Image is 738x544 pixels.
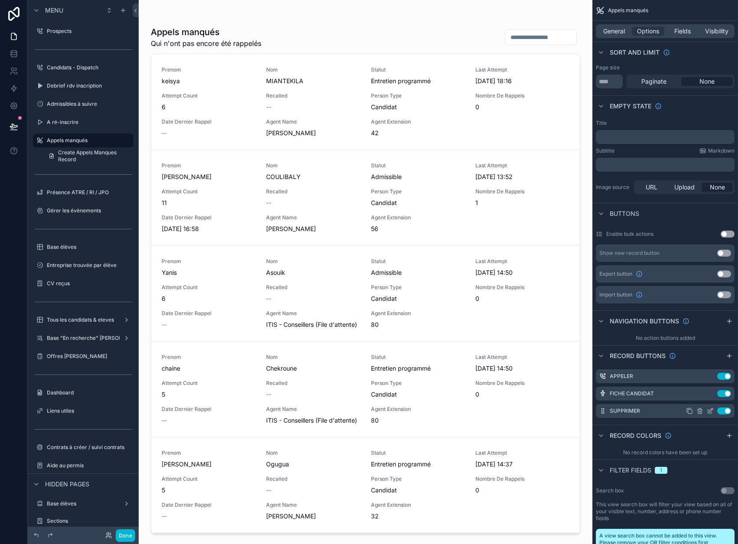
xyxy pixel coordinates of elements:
a: Appels manqués [33,134,133,147]
a: Présence ATRE / RI / JPO [33,186,133,199]
label: Appels manqués [47,137,128,144]
label: Appeler [610,373,633,380]
div: scrollable content [596,130,735,144]
span: None [699,77,715,86]
a: Liens utiles [33,404,133,418]
div: No record colors have been set up [592,446,738,459]
label: Sections [47,518,132,524]
div: Show new record button [599,250,660,257]
label: Offres [PERSON_NAME] [47,353,132,360]
a: Prospects [33,24,133,38]
label: Base "En recherche" [PERSON_NAME] [47,335,143,342]
label: Supprimer [610,407,640,414]
span: Hidden pages [45,480,89,489]
span: General [603,27,625,36]
a: Aide au permis [33,459,133,472]
a: Admissibles à suivre [33,97,133,111]
label: Dashboard [47,389,132,396]
a: Markdown [699,147,735,154]
span: Navigation buttons [610,317,679,326]
a: Tous les candidats & eleves [33,313,133,327]
div: No action buttons added [592,331,738,345]
label: Page size [596,64,620,71]
span: Buttons [610,209,639,218]
span: Filter fields [610,466,651,475]
span: Paginate [641,77,666,86]
span: Fields [674,27,691,36]
a: Debrief rdv inscription [33,79,133,93]
label: Contrats à créer / suivi contrats [47,444,132,451]
span: Record colors [610,431,661,440]
span: Empty state [610,102,651,111]
label: Gérer les évènements [47,207,132,214]
span: Markdown [708,147,735,154]
a: Base élèves [33,497,133,511]
div: scrollable content [596,158,735,172]
label: Enable bulk actions [606,231,653,238]
a: Dashboard [33,386,133,400]
label: Présence ATRE / RI / JPO [47,189,132,196]
span: URL [646,183,657,192]
label: Search box [596,487,624,494]
label: Liens utiles [47,407,132,414]
label: Candidats - Dispatch [47,64,132,71]
label: Tous les candidats & eleves [47,316,120,323]
label: Title [596,120,607,127]
a: Base "En recherche" [PERSON_NAME] [33,331,133,345]
a: A ré-inscrire [33,115,133,129]
a: Gérer les évènements [33,204,133,218]
span: None [710,183,725,192]
label: Base élèves [47,244,132,251]
label: Entreprise trouvée par élève [47,262,132,269]
span: Upload [674,183,695,192]
a: Entreprise trouvée par élève [33,258,133,272]
a: Sections [33,514,133,528]
a: Create Appels Manques Record [43,149,133,163]
label: Prospects [47,28,132,35]
label: Subtitle [596,147,614,154]
label: This view search box will filter your view based on all of your visible text, number, address or ... [596,501,735,522]
span: Appels manqués [608,7,648,14]
label: Base élèves [47,500,120,507]
button: Done [116,529,135,542]
a: Offres [PERSON_NAME] [33,349,133,363]
span: Sort And Limit [610,48,660,57]
span: Options [637,27,659,36]
label: Aide au permis [47,462,132,469]
a: Base élèves [33,240,133,254]
div: 1 [660,467,662,474]
span: Menu [45,6,63,15]
label: A ré-inscrire [47,119,132,126]
span: Visibility [705,27,728,36]
span: Import button [599,291,632,298]
span: Create Appels Manques Record [58,149,128,163]
a: CV reçus [33,277,133,290]
label: Image source [596,184,631,191]
label: Debrief rdv inscription [47,82,132,89]
a: Candidats - Dispatch [33,61,133,75]
span: Export button [599,270,632,277]
label: Fiche candidat [610,390,654,397]
label: Admissibles à suivre [47,101,132,107]
span: Record buttons [610,352,666,360]
a: Contrats à créer / suivi contrats [33,440,133,454]
label: CV reçus [47,280,132,287]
